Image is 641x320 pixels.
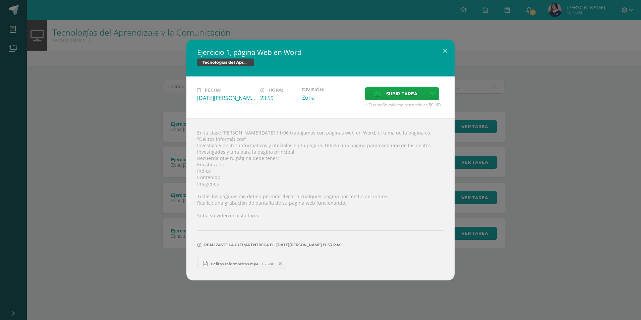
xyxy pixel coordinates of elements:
[275,260,286,267] span: Remover entrega
[205,88,221,93] span: Fecha:
[365,102,444,108] span: * El tamaño máximo permitido es 50 MB
[435,40,455,62] button: Close (Esc)
[197,258,286,269] a: Delitos Informaticos.mp4 1.76MB
[386,88,417,100] span: Subir tarea
[269,88,283,93] span: Hora:
[186,118,455,280] div: En la clase [PERSON_NAME][DATE] 11/06 trabajamos con páginas web en Word, el tema de la página es...
[204,243,275,247] span: Realizaste la última entrega el
[197,94,255,102] div: [DATE][PERSON_NAME]
[208,261,261,266] span: Delitos Informaticos.mp4
[302,87,360,92] label: División:
[260,94,297,102] div: 23:59
[261,261,274,266] span: 1.76MB
[302,94,360,101] div: Zona
[197,58,254,66] span: Tecnologías del Aprendizaje y la Comunicación
[197,48,444,57] h2: Ejercicio 1, página Web en Word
